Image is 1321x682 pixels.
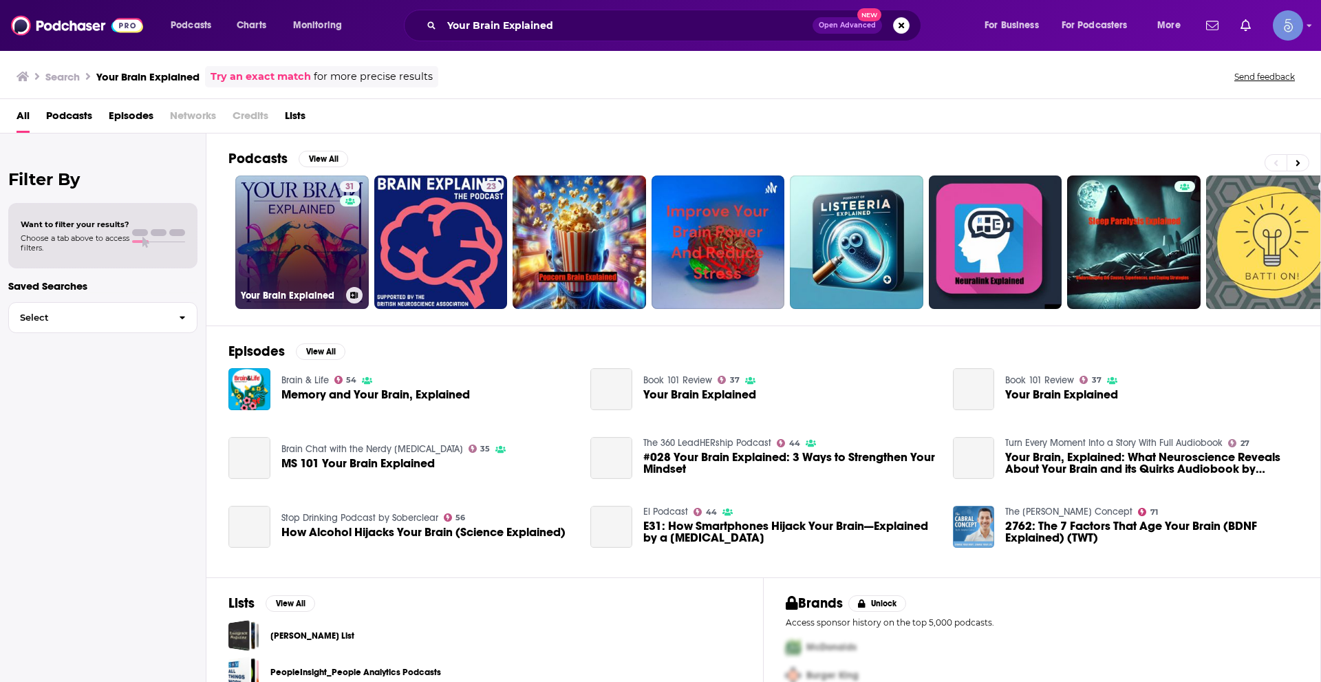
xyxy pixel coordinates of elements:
[789,440,800,447] span: 44
[590,368,632,410] a: Your Brain Explained
[1062,16,1128,35] span: For Podcasters
[486,180,496,194] span: 23
[1273,10,1303,41] span: Logged in as Spiral5-G1
[1273,10,1303,41] img: User Profile
[806,670,859,681] span: Burger King
[46,105,92,133] a: Podcasts
[296,343,345,360] button: View All
[228,343,345,360] a: EpisodesView All
[806,641,857,653] span: McDonalds
[228,368,270,410] img: Memory and Your Brain, Explained
[1053,14,1148,36] button: open menu
[1005,374,1074,386] a: Book 101 Review
[270,628,354,643] a: [PERSON_NAME] List
[281,526,566,538] a: How Alcohol Hijacks Your Brain (Science Explained)
[45,70,80,83] h3: Search
[281,389,470,401] span: Memory and Your Brain, Explained
[346,377,356,383] span: 54
[270,665,441,680] a: PeopleInsight_People Analytics Podcasts
[1148,14,1198,36] button: open menu
[1235,14,1256,37] a: Show notifications dropdown
[8,279,197,292] p: Saved Searches
[11,12,143,39] img: Podchaser - Follow, Share and Rate Podcasts
[374,175,508,309] a: 23
[455,515,465,521] span: 56
[266,595,315,612] button: View All
[1005,520,1298,544] a: 2762: The 7 Factors That Age Your Brain (BDNF Explained) (TWT)
[9,313,168,322] span: Select
[237,16,266,35] span: Charts
[643,437,771,449] a: The 360 LeadHERship Podcast
[953,506,995,548] img: 2762: The 7 Factors That Age Your Brain (BDNF Explained) (TWT)
[1005,451,1298,475] span: Your Brain, Explained: What Neuroscience Reveals About Your Brain and its Quirks Audiobook by [PE...
[1005,437,1223,449] a: Turn Every Moment Into a Story With Full Audiobook
[643,520,936,544] span: E31: How Smartphones Hijack Your Brain—Explained by a [MEDICAL_DATA]
[975,14,1056,36] button: open menu
[985,16,1039,35] span: For Business
[786,595,843,612] h2: Brands
[345,180,354,194] span: 31
[281,443,463,455] a: Brain Chat with the Nerdy Neurologist
[1005,389,1118,401] a: Your Brain Explained
[1080,376,1102,384] a: 37
[718,376,740,384] a: 37
[285,105,305,133] span: Lists
[1092,377,1102,383] span: 37
[228,150,288,167] h2: Podcasts
[228,620,259,651] a: Marcus Lohrmann_Religion_Total List
[1150,509,1158,515] span: 71
[8,169,197,189] h2: Filter By
[340,181,360,192] a: 31
[1230,71,1299,83] button: Send feedback
[228,14,275,36] a: Charts
[417,10,934,41] div: Search podcasts, credits, & more...
[171,16,211,35] span: Podcasts
[299,151,348,167] button: View All
[786,617,1298,628] p: Access sponsor history on the top 5,000 podcasts.
[1005,506,1132,518] a: The Cabral Concept
[1157,16,1181,35] span: More
[109,105,153,133] a: Episodes
[228,595,315,612] a: ListsView All
[235,175,369,309] a: 31Your Brain Explained
[442,14,813,36] input: Search podcasts, credits, & more...
[293,16,342,35] span: Monitoring
[730,377,740,383] span: 37
[780,633,806,661] img: First Pro Logo
[469,445,491,453] a: 35
[170,105,216,133] span: Networks
[228,343,285,360] h2: Episodes
[1273,10,1303,41] button: Show profile menu
[643,389,756,401] a: Your Brain Explained
[314,69,433,85] span: for more precise results
[281,458,435,469] a: MS 101 Your Brain Explained
[233,105,268,133] span: Credits
[643,374,712,386] a: Book 101 Review
[1228,439,1249,447] a: 27
[444,513,466,522] a: 56
[857,8,882,21] span: New
[643,506,688,518] a: El Podcast
[1241,440,1249,447] span: 27
[283,14,360,36] button: open menu
[21,233,129,253] span: Choose a tab above to access filters.
[96,70,200,83] h3: Your Brain Explained
[241,290,341,301] h3: Your Brain Explained
[590,437,632,479] a: #028 Your Brain Explained: 3 Ways to Strengthen Your Mindset
[643,451,936,475] a: #028 Your Brain Explained: 3 Ways to Strengthen Your Mindset
[694,508,717,516] a: 44
[17,105,30,133] a: All
[281,374,329,386] a: Brain & Life
[819,22,876,29] span: Open Advanced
